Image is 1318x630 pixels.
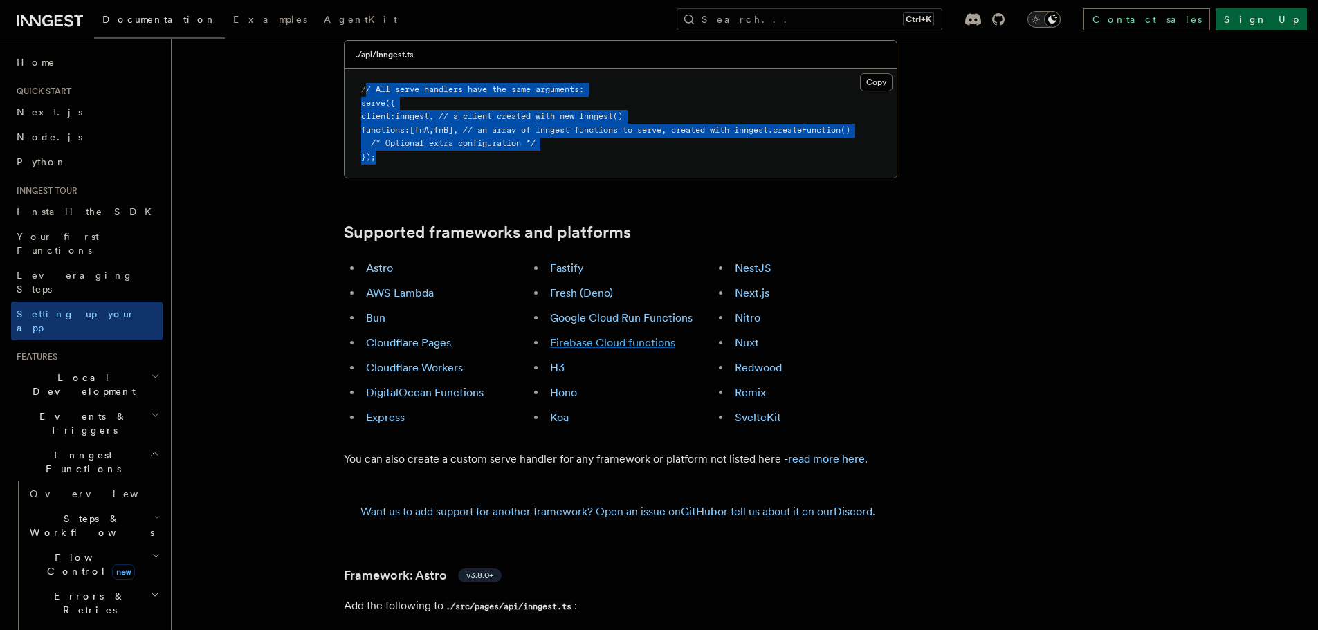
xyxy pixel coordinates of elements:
[550,386,577,399] a: Hono
[735,286,769,299] a: Next.js
[371,138,536,148] span: /* Optional extra configuration */
[17,270,134,295] span: Leveraging Steps
[434,125,453,135] span: fnB]
[361,84,584,94] span: // All serve handlers have the same arguments:
[735,261,771,275] a: NestJS
[24,512,154,539] span: Steps & Workflows
[11,224,163,263] a: Your first Functions
[17,308,136,333] span: Setting up your app
[405,125,410,135] span: :
[395,111,429,121] span: inngest
[366,311,385,324] a: Bun
[550,361,565,374] a: H3
[344,596,897,616] p: Add the following to :
[385,98,395,108] span: ({
[677,8,942,30] button: Search...Ctrl+K
[410,125,429,135] span: [fnA
[681,505,717,518] a: GitHub
[366,386,484,399] a: DigitalOcean Functions
[324,14,397,25] span: AgentKit
[453,125,458,135] span: ,
[1027,11,1061,28] button: Toggle dark mode
[344,450,897,469] p: You can also create a custom serve handler for any framework or platform not listed here - .
[24,481,163,506] a: Overview
[735,386,766,399] a: Remix
[735,336,759,349] a: Nuxt
[1083,8,1210,30] a: Contact sales
[735,311,760,324] a: Nitro
[17,131,82,142] span: Node.js
[550,411,569,424] a: Koa
[233,14,307,25] span: Examples
[550,336,675,349] a: Firebase Cloud functions
[439,111,623,121] span: // a client created with new Inngest()
[360,502,881,521] p: Want us to add support for another framework? Open an issue on or tell us about it on our .
[11,50,163,75] a: Home
[366,286,434,299] a: AWS Lambda
[11,185,77,196] span: Inngest tour
[11,263,163,302] a: Leveraging Steps
[390,111,395,121] span: :
[17,55,55,69] span: Home
[11,351,57,362] span: Features
[102,14,217,25] span: Documentation
[466,570,493,581] span: v3.8.0+
[550,311,693,324] a: Google Cloud Run Functions
[1216,8,1307,30] a: Sign Up
[315,4,405,37] a: AgentKit
[366,411,405,424] a: Express
[11,443,163,481] button: Inngest Functions
[24,545,163,584] button: Flow Controlnew
[463,125,850,135] span: // an array of Inngest functions to serve, created with inngest.createFunction()
[17,206,160,217] span: Install the SDK
[11,448,149,476] span: Inngest Functions
[24,589,150,617] span: Errors & Retries
[11,199,163,224] a: Install the SDK
[11,100,163,124] a: Next.js
[361,152,376,162] span: });
[860,73,893,91] button: Copy
[550,286,613,299] a: Fresh (Deno)
[24,584,163,622] button: Errors & Retries
[788,452,865,465] a: read more here
[356,49,414,60] h3: ./api/inngest.ts
[11,404,163,443] button: Events & Triggers
[344,566,502,585] a: Framework: Astrov3.8.0+
[361,111,390,121] span: client
[11,302,163,340] a: Setting up your app
[11,86,71,97] span: Quick start
[903,12,934,26] kbd: Ctrl+K
[344,223,631,242] a: Supported frameworks and platforms
[225,4,315,37] a: Examples
[429,111,434,121] span: ,
[11,124,163,149] a: Node.js
[94,4,225,39] a: Documentation
[11,409,151,437] span: Events & Triggers
[17,156,67,167] span: Python
[443,601,574,613] code: ./src/pages/api/inngest.ts
[735,361,782,374] a: Redwood
[361,98,385,108] span: serve
[366,361,463,374] a: Cloudflare Workers
[30,488,172,499] span: Overview
[834,505,872,518] a: Discord
[24,506,163,545] button: Steps & Workflows
[11,371,151,398] span: Local Development
[11,365,163,404] button: Local Development
[17,231,99,256] span: Your first Functions
[550,261,584,275] a: Fastify
[366,336,451,349] a: Cloudflare Pages
[17,106,82,118] span: Next.js
[429,125,434,135] span: ,
[735,411,781,424] a: SvelteKit
[366,261,393,275] a: Astro
[361,125,405,135] span: functions
[112,564,135,580] span: new
[11,149,163,174] a: Python
[24,550,152,578] span: Flow Control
